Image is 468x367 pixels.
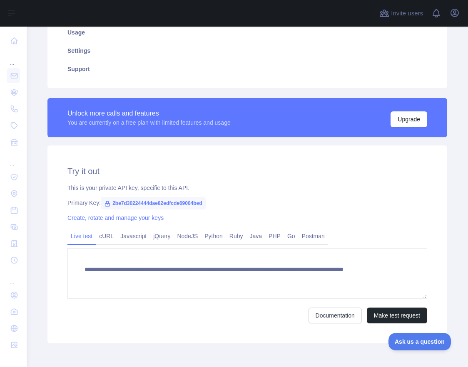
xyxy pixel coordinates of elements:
[309,308,362,323] a: Documentation
[201,229,226,243] a: Python
[67,199,427,207] div: Primary Key:
[67,214,164,221] a: Create, rotate and manage your keys
[284,229,299,243] a: Go
[67,229,96,243] a: Live test
[7,50,20,67] div: ...
[150,229,174,243] a: jQuery
[96,229,117,243] a: cURL
[101,197,205,209] span: 2be7d30224444dae82edfcde69004bed
[57,23,437,42] a: Usage
[67,165,427,177] h2: Try it out
[246,229,266,243] a: Java
[57,42,437,60] a: Settings
[388,333,451,350] iframe: Toggle Customer Support
[7,151,20,168] div: ...
[367,308,427,323] button: Make test request
[378,7,425,20] button: Invite users
[391,111,427,127] button: Upgrade
[117,229,150,243] a: Javascript
[391,9,423,18] span: Invite users
[67,108,231,118] div: Unlock more calls and features
[67,118,231,127] div: You are currently on a free plan with limited features and usage
[174,229,201,243] a: NodeJS
[226,229,246,243] a: Ruby
[7,269,20,286] div: ...
[299,229,328,243] a: Postman
[67,184,427,192] div: This is your private API key, specific to this API.
[57,60,437,78] a: Support
[265,229,284,243] a: PHP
